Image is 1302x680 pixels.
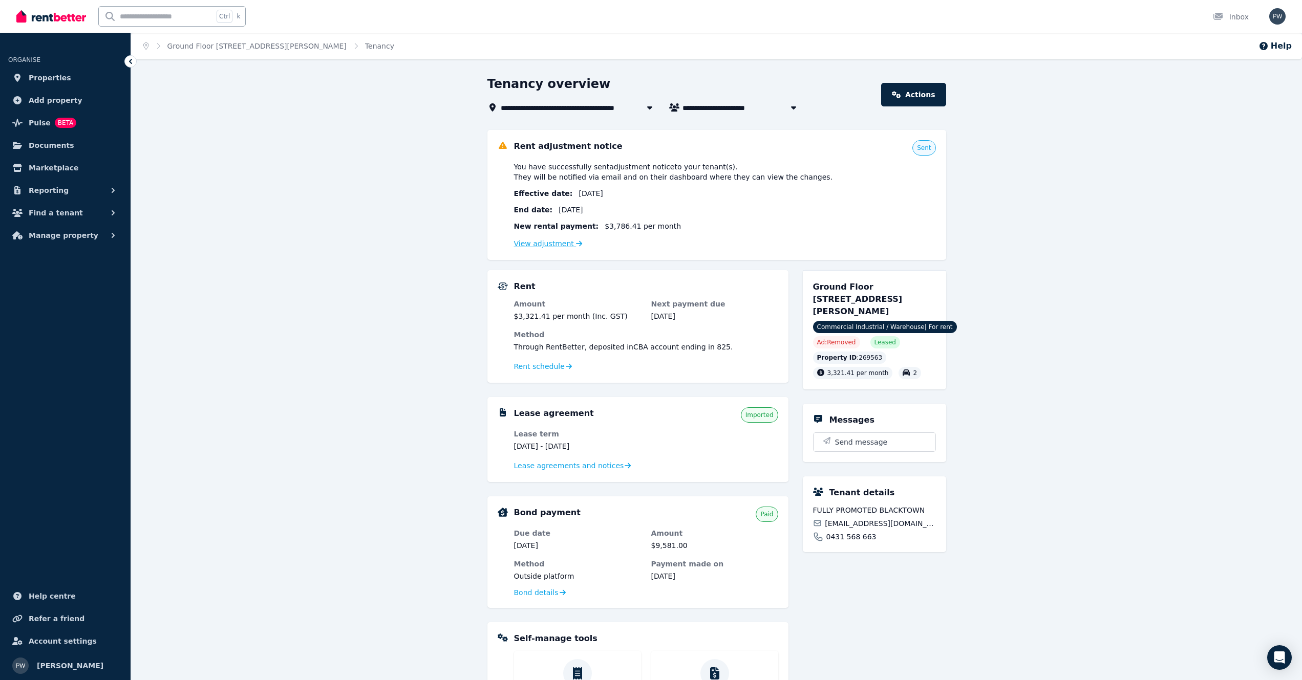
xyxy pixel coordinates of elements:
a: Ground Floor [STREET_ADDRESS][PERSON_NAME] [167,42,347,50]
button: Reporting [8,180,122,201]
span: Documents [29,139,74,151]
span: Effective date : [514,188,573,199]
a: Actions [881,83,946,106]
span: Add property [29,94,82,106]
a: Marketplace [8,158,122,178]
span: k [237,12,240,20]
h5: Bond payment [514,507,581,519]
a: Help centre [8,586,122,606]
dt: Method [514,330,778,340]
span: Bond details [514,587,559,598]
span: Find a tenant [29,207,83,219]
a: Lease agreements and notices [514,460,631,471]
a: Rent schedule [514,361,572,371]
span: BETA [55,118,76,128]
button: Send message [814,433,935,451]
h5: Rent adjustment notice [514,140,623,152]
span: 2 [913,369,917,377]
div: : 269563 [813,352,887,364]
h1: Tenancy overview [487,76,611,92]
span: Marketplace [29,162,78,174]
span: [PERSON_NAME] [37,660,103,672]
span: Rent schedule [514,361,565,371]
span: [EMAIL_ADDRESS][DOMAIN_NAME] [825,518,935,529]
h5: Self-manage tools [514,632,597,645]
span: 3,321.41 per month [827,369,889,377]
button: Manage property [8,225,122,246]
dd: $9,581.00 [651,540,778,551]
span: Imported [745,411,774,419]
span: [DATE] [559,205,583,215]
a: PulseBETA [8,113,122,133]
span: Leased [874,338,896,346]
dt: Method [514,559,641,569]
h5: Messages [829,414,874,426]
span: ORGANISE [8,56,40,63]
span: Ctrl [217,10,232,23]
span: Paid [760,510,773,518]
dt: Amount [651,528,778,538]
dt: Amount [514,299,641,309]
img: Bond Details [498,508,508,517]
span: $3,786.41 per month [605,221,681,231]
span: Properties [29,72,71,84]
a: Documents [8,135,122,156]
img: PAUL WEIR [1269,8,1286,25]
span: Manage property [29,229,98,242]
dd: [DATE] - [DATE] [514,441,641,451]
span: New rental payment: [514,221,599,231]
span: Help centre [29,590,76,602]
dt: Due date [514,528,641,538]
div: Open Intercom Messenger [1267,645,1292,670]
span: 0431 568 663 [826,532,877,542]
span: Commercial Industrial / Warehouse | For rent [813,321,957,333]
span: Refer a friend [29,612,84,625]
span: FULLY PROMOTED BLACKTOWN [813,505,936,515]
dt: Payment made on [651,559,778,569]
dt: Lease term [514,429,641,439]
img: PAUL WEIR [12,657,29,674]
h5: Lease agreement [514,407,594,420]
a: View adjustment [514,239,583,248]
span: Send message [835,437,888,447]
span: Through RentBetter , deposited in CBA account ending in 825 . [514,343,733,351]
dt: Next payment due [651,299,778,309]
button: Find a tenant [8,203,122,223]
span: End date: [514,205,553,215]
h5: Tenant details [829,487,895,499]
button: Help [1258,40,1292,52]
dd: [DATE] [651,571,778,581]
h5: Rent [514,280,536,293]
a: Bond details [514,587,566,598]
span: You have successfully sent adjustment notice to your tenant(s) . They will be notified via email ... [514,162,833,182]
p: $3,321.41 per month (Inc. GST) [514,311,641,321]
img: RentBetter [16,9,86,24]
div: Inbox [1213,12,1249,22]
span: Reporting [29,184,69,196]
span: Pulse [29,117,51,129]
span: Property ID [817,354,857,362]
dd: [DATE] [651,311,778,321]
span: Ground Floor [STREET_ADDRESS][PERSON_NAME] [813,282,903,316]
a: Refer a friend [8,608,122,629]
span: Ad: Removed [817,338,856,346]
img: Rental Payments [498,282,508,290]
span: Lease agreements and notices [514,460,624,471]
span: Sent [917,144,931,152]
span: Account settings [29,635,97,647]
a: Add property [8,90,122,111]
dd: [DATE] [514,540,641,551]
a: Account settings [8,631,122,651]
span: Tenancy [365,41,394,51]
span: [DATE] [579,188,603,199]
dd: Outside platform [514,571,641,581]
nav: Breadcrumb [131,33,407,59]
a: Properties [8,68,122,88]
